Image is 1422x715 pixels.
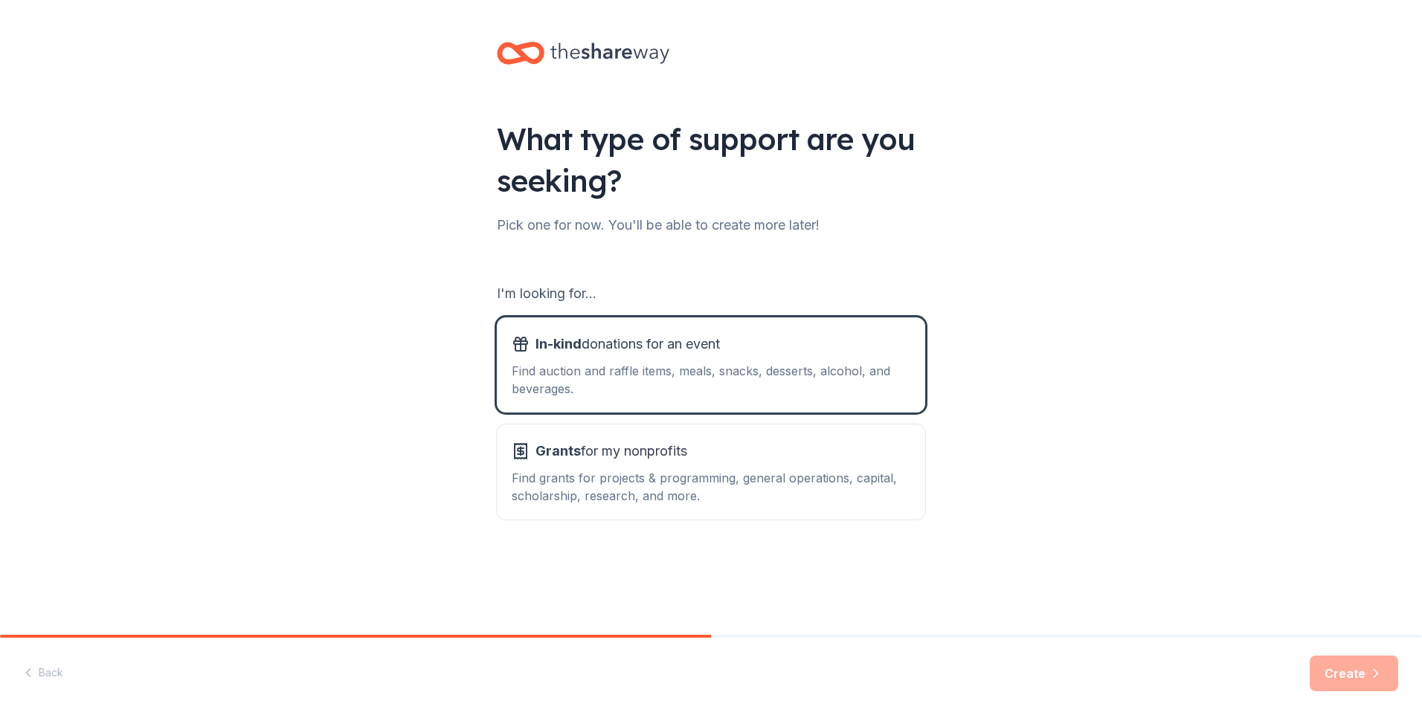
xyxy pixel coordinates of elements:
span: In-kind [535,336,582,352]
div: Pick one for now. You'll be able to create more later! [497,213,925,237]
div: What type of support are you seeking? [497,118,925,201]
div: I'm looking for... [497,282,925,305]
span: donations for an event [535,332,720,356]
button: Grantsfor my nonprofitsFind grants for projects & programming, general operations, capital, schol... [497,424,925,520]
div: Find grants for projects & programming, general operations, capital, scholarship, research, and m... [512,469,910,505]
button: In-kinddonations for an eventFind auction and raffle items, meals, snacks, desserts, alcohol, and... [497,317,925,412]
span: for my nonprofits [535,439,687,463]
span: Grants [535,443,581,459]
div: Find auction and raffle items, meals, snacks, desserts, alcohol, and beverages. [512,362,910,398]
